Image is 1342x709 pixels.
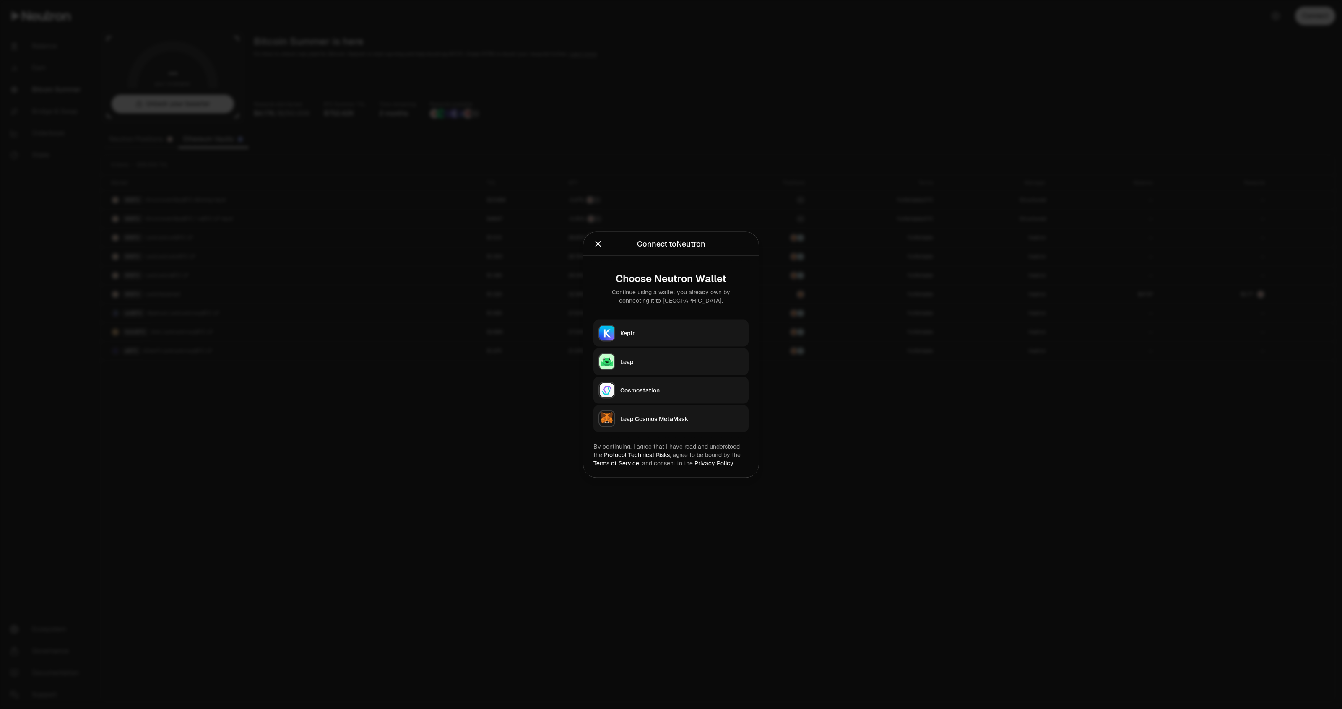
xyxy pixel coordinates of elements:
img: Leap [599,354,614,369]
div: Choose Neutron Wallet [600,273,742,284]
div: Cosmostation [620,386,744,394]
a: Privacy Policy. [694,459,734,467]
a: Protocol Technical Risks, [604,451,671,458]
button: LeapLeap [593,348,749,375]
button: CosmostationCosmostation [593,377,749,403]
div: Keplr [620,329,744,337]
button: Leap Cosmos MetaMaskLeap Cosmos MetaMask [593,405,749,432]
img: Keplr [599,325,614,340]
div: Leap [620,357,744,366]
a: Terms of Service, [593,459,640,467]
div: Continue using a wallet you already own by connecting it to [GEOGRAPHIC_DATA]. [600,288,742,304]
button: Close [593,238,603,249]
button: KeplrKeplr [593,319,749,346]
div: Leap Cosmos MetaMask [620,414,744,423]
img: Leap Cosmos MetaMask [599,411,614,426]
img: Cosmostation [599,382,614,397]
div: Connect to Neutron [637,238,705,249]
div: By continuing, I agree that I have read and understood the agree to be bound by the and consent t... [593,442,749,467]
